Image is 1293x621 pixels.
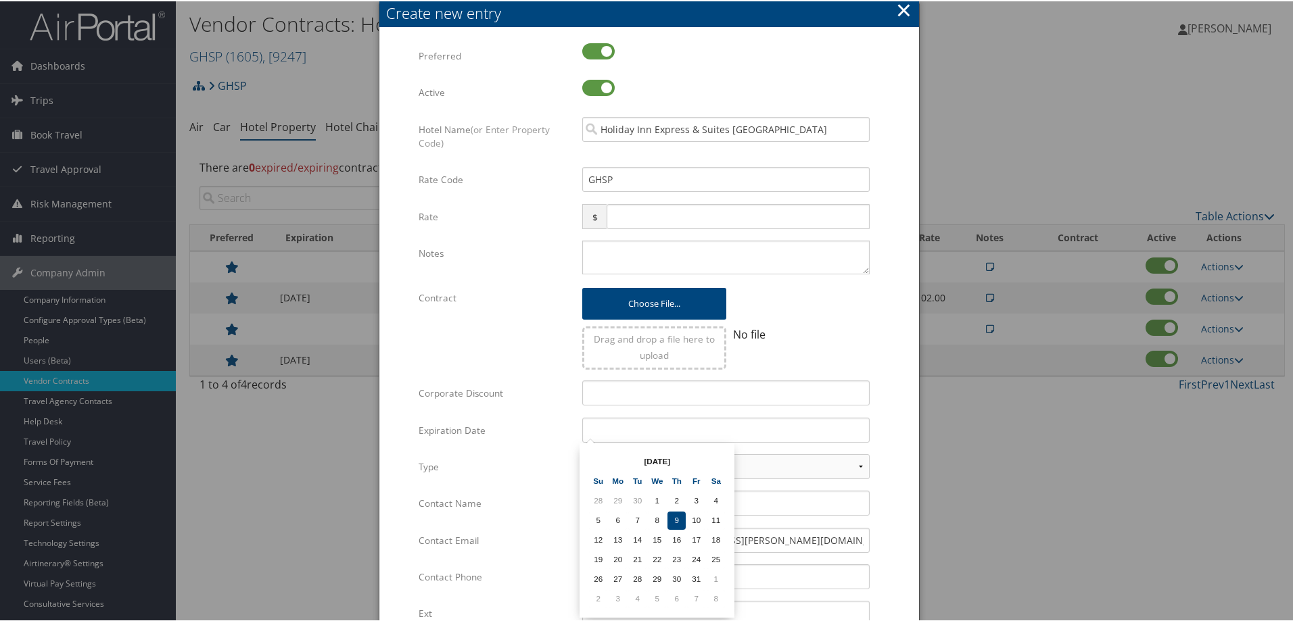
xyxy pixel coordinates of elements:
label: Corporate Discount [419,379,572,405]
th: [DATE] [609,451,705,470]
span: No file [733,326,766,341]
label: Rate [419,203,572,228]
td: 20 [609,549,627,568]
td: 28 [628,569,646,587]
td: 1 [707,569,725,587]
label: Contact Email [419,526,572,552]
label: Contact Name [419,489,572,515]
span: (or Enter Property Code) [419,122,550,148]
td: 12 [589,530,607,548]
td: 5 [589,510,607,528]
td: 30 [628,491,646,509]
td: 8 [648,510,666,528]
label: Rate Code [419,166,572,191]
label: Preferred [419,42,572,68]
td: 21 [628,549,646,568]
td: 18 [707,530,725,548]
td: 13 [609,530,627,548]
label: Expiration Date [419,416,572,442]
td: 30 [667,569,686,587]
td: 25 [707,549,725,568]
td: 24 [687,549,705,568]
th: Tu [628,471,646,489]
td: 29 [609,491,627,509]
td: 9 [667,510,686,528]
td: 28 [589,491,607,509]
td: 2 [589,589,607,607]
td: 31 [687,569,705,587]
label: Notes [419,239,572,265]
label: Contract [419,284,572,309]
td: 10 [687,510,705,528]
td: 6 [609,510,627,528]
td: 4 [628,589,646,607]
th: Fr [687,471,705,489]
label: Contact Phone [419,563,572,589]
th: Su [589,471,607,489]
th: Sa [707,471,725,489]
label: Hotel Name [419,116,572,155]
td: 2 [667,491,686,509]
td: 15 [648,530,666,548]
td: 1 [648,491,666,509]
td: 6 [667,589,686,607]
td: 22 [648,549,666,568]
label: Type [419,453,572,478]
td: 7 [687,589,705,607]
td: 14 [628,530,646,548]
td: 3 [609,589,627,607]
td: 4 [707,491,725,509]
td: 17 [687,530,705,548]
td: 3 [687,491,705,509]
td: 11 [707,510,725,528]
td: 16 [667,530,686,548]
span: $ [582,203,606,228]
label: Active [419,78,572,104]
th: Mo [609,471,627,489]
td: 7 [628,510,646,528]
td: 19 [589,549,607,568]
div: Create new entry [386,1,919,22]
td: 5 [648,589,666,607]
td: 26 [589,569,607,587]
span: Drag and drop a file here to upload [594,331,715,360]
td: 27 [609,569,627,587]
th: Th [667,471,686,489]
td: 23 [667,549,686,568]
td: 29 [648,569,666,587]
td: 8 [707,589,725,607]
th: We [648,471,666,489]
